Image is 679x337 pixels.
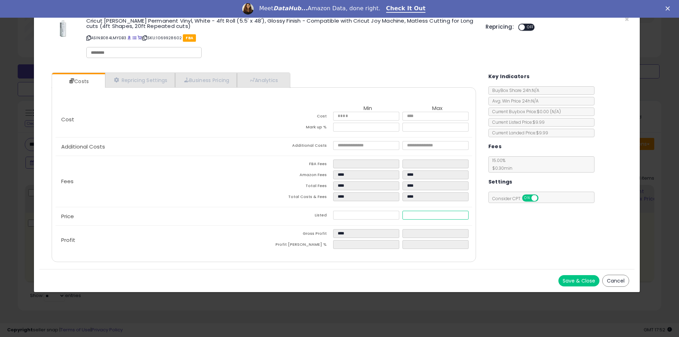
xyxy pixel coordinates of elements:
[56,237,264,243] p: Profit
[264,229,333,240] td: Gross Profit
[52,18,74,39] img: 31DylaoMXQL._SL60_.jpg
[273,5,308,12] i: DataHub...
[127,35,131,41] a: BuyBox page
[86,18,475,29] h3: Cricut [PERSON_NAME] Permanent Vinyl, White - 4ft Roll (5.5' x 48'), Glossy Finish - Compatible w...
[56,117,264,122] p: Cost
[264,211,333,222] td: Listed
[175,73,237,87] a: Business Pricing
[489,109,561,115] span: Current Buybox Price:
[133,35,137,41] a: All offer listings
[489,130,548,136] span: Current Landed Price: $9.99
[105,73,175,87] a: Repricing Settings
[489,196,548,202] span: Consider CPT:
[56,214,264,219] p: Price
[625,14,629,24] span: ×
[489,87,539,93] span: BuyBox Share 24h: N/A
[264,141,333,152] td: Additional Costs
[56,179,264,184] p: Fees
[550,109,561,115] span: ( N/A )
[489,165,512,171] span: $0.30 min
[264,123,333,134] td: Mark up %
[259,5,381,12] div: Meet Amazon Data, done right.
[264,112,333,123] td: Cost
[488,72,530,81] h5: Key Indicators
[264,240,333,251] td: Profit [PERSON_NAME] %
[489,98,539,104] span: Avg. Win Price 24h: N/A
[602,275,629,287] button: Cancel
[52,74,104,88] a: Costs
[489,119,545,125] span: Current Listed Price: $9.99
[525,24,536,30] span: OFF
[488,142,502,151] h5: Fees
[523,195,532,201] span: ON
[489,157,512,171] span: 15.00 %
[333,105,402,112] th: Min
[86,32,475,43] p: ASIN: B084LMYDB3 | SKU: 1069928602
[402,105,472,112] th: Max
[537,195,549,201] span: OFF
[264,192,333,203] td: Total Costs & Fees
[264,170,333,181] td: Amazon Fees
[666,6,673,11] div: Close
[183,34,196,42] span: FBA
[56,144,264,150] p: Additional Costs
[486,24,514,30] h5: Repricing:
[237,73,289,87] a: Analytics
[138,35,141,41] a: Your listing only
[264,181,333,192] td: Total Fees
[242,3,254,14] img: Profile image for Georgie
[264,159,333,170] td: FBA Fees
[537,109,561,115] span: $0.00
[488,178,512,186] h5: Settings
[386,5,426,13] a: Check It Out
[558,275,599,286] button: Save & Close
